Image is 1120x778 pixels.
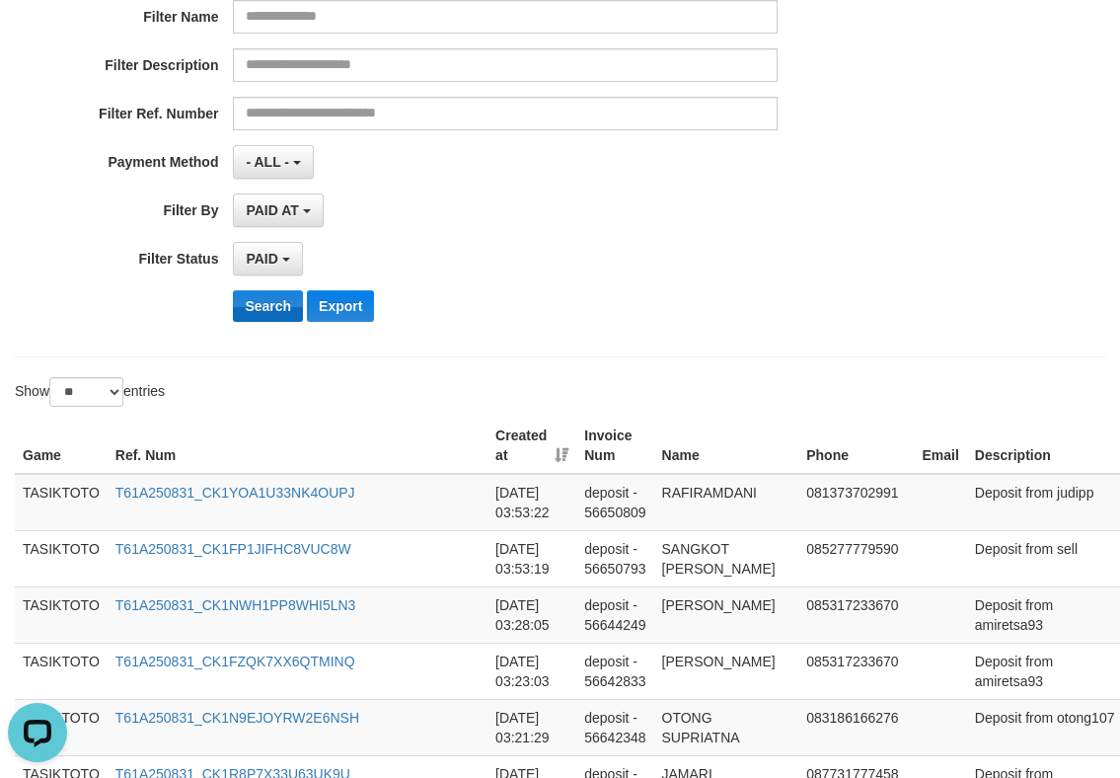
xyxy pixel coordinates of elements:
[15,586,108,643] td: TASIKTOTO
[487,586,576,643] td: [DATE] 03:28:05
[654,530,799,586] td: SANGKOT [PERSON_NAME]
[487,643,576,699] td: [DATE] 03:23:03
[798,586,914,643] td: 085317233670
[233,145,313,179] button: - ALL -
[654,586,799,643] td: [PERSON_NAME]
[15,474,108,531] td: TASIKTOTO
[15,643,108,699] td: TASIKTOTO
[115,654,355,669] a: T61A250831_CK1FZQK7XX6QTMINQ
[233,194,323,227] button: PAID AT
[233,242,302,275] button: PAID
[798,530,914,586] td: 085277779590
[576,643,653,699] td: deposit - 56642833
[115,710,359,726] a: T61A250831_CK1N9EJOYRW2E6NSH
[115,485,355,501] a: T61A250831_CK1YOA1U33NK4OUPJ
[487,474,576,531] td: [DATE] 03:53:22
[15,418,108,474] th: Game
[798,418,914,474] th: Phone
[115,541,351,557] a: T61A250831_CK1FP1JIFHC8VUC8W
[15,530,108,586] td: TASIKTOTO
[798,474,914,531] td: 081373702991
[15,377,165,407] label: Show entries
[654,474,799,531] td: RAFIRAMDANI
[49,377,123,407] select: Showentries
[576,474,653,531] td: deposit - 56650809
[8,8,67,67] button: Open LiveChat chat widget
[487,699,576,755] td: [DATE] 03:21:29
[914,418,966,474] th: Email
[246,251,277,267] span: PAID
[246,202,298,218] span: PAID AT
[307,290,374,322] button: Export
[576,418,653,474] th: Invoice Num
[798,643,914,699] td: 085317233670
[654,418,799,474] th: Name
[487,530,576,586] td: [DATE] 03:53:19
[654,699,799,755] td: OTONG SUPRIATNA
[115,597,356,613] a: T61A250831_CK1NWH1PP8WHI5LN3
[576,586,653,643] td: deposit - 56644249
[654,643,799,699] td: [PERSON_NAME]
[246,154,289,170] span: - ALL -
[576,530,653,586] td: deposit - 56650793
[108,418,487,474] th: Ref. Num
[233,290,303,322] button: Search
[487,418,576,474] th: Created at: activate to sort column ascending
[576,699,653,755] td: deposit - 56642348
[798,699,914,755] td: 083186166276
